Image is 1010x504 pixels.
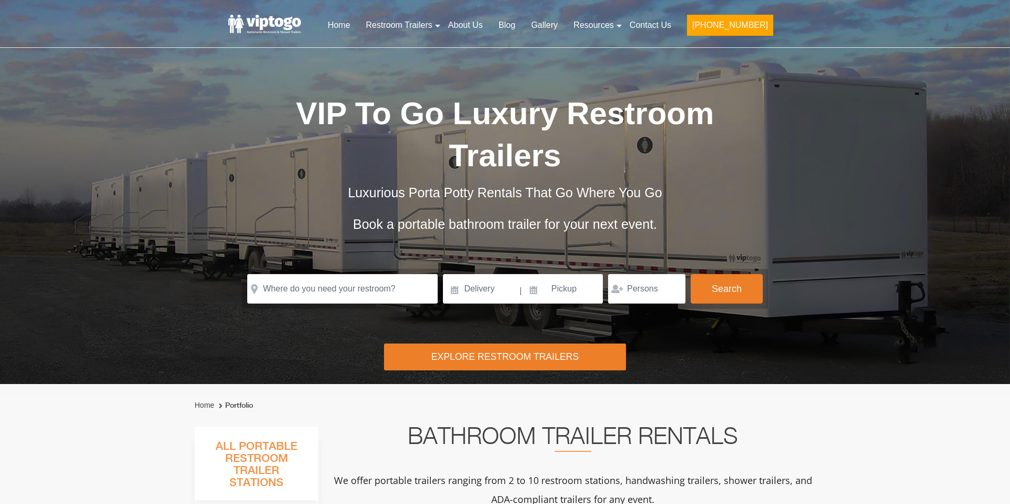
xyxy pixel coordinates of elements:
[320,14,358,37] a: Home
[608,274,685,304] input: Persons
[358,14,440,37] a: Restroom Trailers
[520,274,522,308] span: |
[348,185,662,200] span: Luxurious Porta Potty Rentals That Go Where You Go
[679,14,781,42] a: [PHONE_NUMBER]
[968,462,1010,504] button: Live Chat
[523,14,566,37] a: Gallery
[353,217,657,231] span: Book a portable bathroom trailer for your next event.
[195,401,214,409] a: Home
[195,437,318,500] h3: All Portable Restroom Trailer Stations
[691,274,763,304] button: Search
[384,344,627,370] div: Explore Restroom Trailers
[296,96,714,173] span: VIP To Go Luxury Restroom Trailers
[440,14,491,37] a: About Us
[687,15,773,36] button: [PHONE_NUMBER]
[247,274,438,304] input: Where do you need your restroom?
[332,427,813,452] h2: Bathroom Trailer Rentals
[523,274,603,304] input: Pickup
[443,274,518,304] input: Delivery
[491,14,523,37] a: Blog
[216,399,253,412] li: Portfolio
[622,14,679,37] a: Contact Us
[565,14,621,37] a: Resources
